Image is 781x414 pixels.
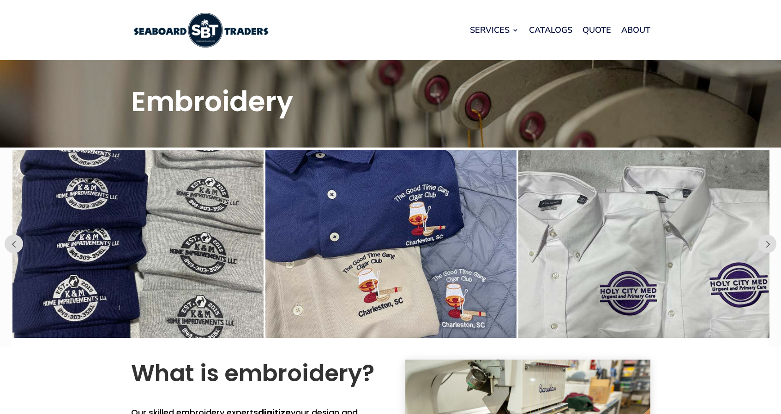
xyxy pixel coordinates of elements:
button: Prev [5,235,23,253]
a: About [621,12,650,47]
a: Catalogs [529,12,572,47]
h2: What is embroidery? [131,360,377,392]
a: Services [470,12,519,47]
button: Prev [758,235,776,253]
h1: Embroidery [131,88,650,120]
a: Quote [583,12,611,47]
